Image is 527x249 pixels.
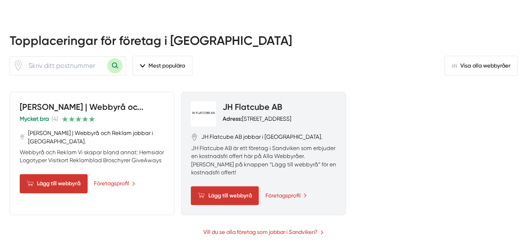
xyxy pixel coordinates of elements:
a: Företagsprofil [94,179,135,188]
img: JH Flatcube AB logotyp [191,101,216,127]
a: JH Flatcube AB [223,102,282,112]
span: filter-section [132,56,192,75]
span: Klicka för att använda din position. [13,60,23,71]
svg: Pin / Karta [191,134,198,141]
a: Företagsprofil [265,191,307,200]
input: Skriv ditt postnummer [23,57,107,75]
: Lägg till webbyrå [20,174,88,193]
span: JH Flatcube AB jobbar i [GEOGRAPHIC_DATA]. [201,133,322,141]
a: Visa alla webbyråer [444,56,517,75]
svg: Pin / Karta [13,60,23,71]
div: [STREET_ADDRESS] [223,115,291,123]
: Lägg till webbyrå [191,186,259,205]
a: Vill du se alla företag som jobbar i Sandviken? [203,228,324,236]
button: Sök med postnummer [107,58,122,73]
svg: Pin / Karta [20,134,25,141]
p: Webbyrå och Reklam Vi skapar bland annat: Hemsidor Logotyper Visitkort Reklamblad Broschyrer Give... [20,148,165,164]
span: Mycket bra [20,115,49,122]
span: (4) [52,115,58,122]
p: JH Flatcube AB är ett företag i Sandviken som erbjuder en kostnadsfri offert här på Alla Webbyråe... [191,144,336,176]
button: Mest populära [132,56,192,75]
a: [PERSON_NAME] | Webbyrå oc... [20,102,143,112]
strong: Adress: [223,115,242,122]
span: [PERSON_NAME] | Webbyrå och Reklam jobbar i [GEOGRAPHIC_DATA]. [28,129,165,145]
h2: Topplaceringar för företag i [GEOGRAPHIC_DATA] [10,32,517,56]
